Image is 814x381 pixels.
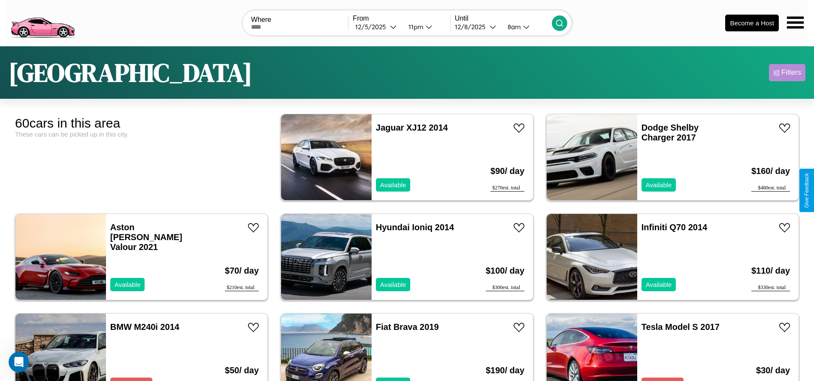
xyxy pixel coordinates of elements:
p: Available [380,179,406,191]
div: $ 210 est. total [225,284,259,291]
button: 12/5/2025 [353,22,401,31]
a: Fiat Brava 2019 [376,322,439,332]
div: $ 270 est. total [490,185,524,192]
p: Available [380,279,406,290]
h3: $ 90 / day [490,158,524,185]
label: Until [455,15,552,22]
p: Available [115,279,141,290]
h1: [GEOGRAPHIC_DATA] [9,55,252,90]
div: Filters [781,68,801,77]
div: 12 / 8 / 2025 [455,23,490,31]
a: Jaguar XJ12 2014 [376,123,448,132]
div: $ 300 est. total [486,284,524,291]
img: logo [6,4,79,40]
a: Aston [PERSON_NAME] Valour 2021 [110,223,182,252]
p: Available [646,279,672,290]
a: Tesla Model S 2017 [642,322,720,332]
div: Give Feedback [804,173,810,208]
h3: $ 110 / day [751,257,790,284]
button: Become a Host [725,15,779,31]
h3: $ 100 / day [486,257,524,284]
button: 11pm [402,22,450,31]
h3: $ 160 / day [751,158,790,185]
button: Filters [769,64,805,81]
div: 11pm [404,23,426,31]
label: Where [251,16,348,24]
a: Infiniti Q70 2014 [642,223,707,232]
iframe: Intercom live chat [9,352,29,372]
div: $ 480 est. total [751,185,790,192]
h3: $ 70 / day [225,257,259,284]
a: Dodge Shelby Charger 2017 [642,123,699,142]
a: BMW M240i 2014 [110,322,179,332]
div: 12 / 5 / 2025 [355,23,390,31]
div: 8am [503,23,523,31]
p: Available [646,179,672,191]
div: $ 330 est. total [751,284,790,291]
div: 60 cars in this area [15,116,268,131]
button: 8am [501,22,552,31]
label: From [353,15,450,22]
div: These cars can be picked up in this city. [15,131,268,138]
a: Hyundai Ioniq 2014 [376,223,454,232]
